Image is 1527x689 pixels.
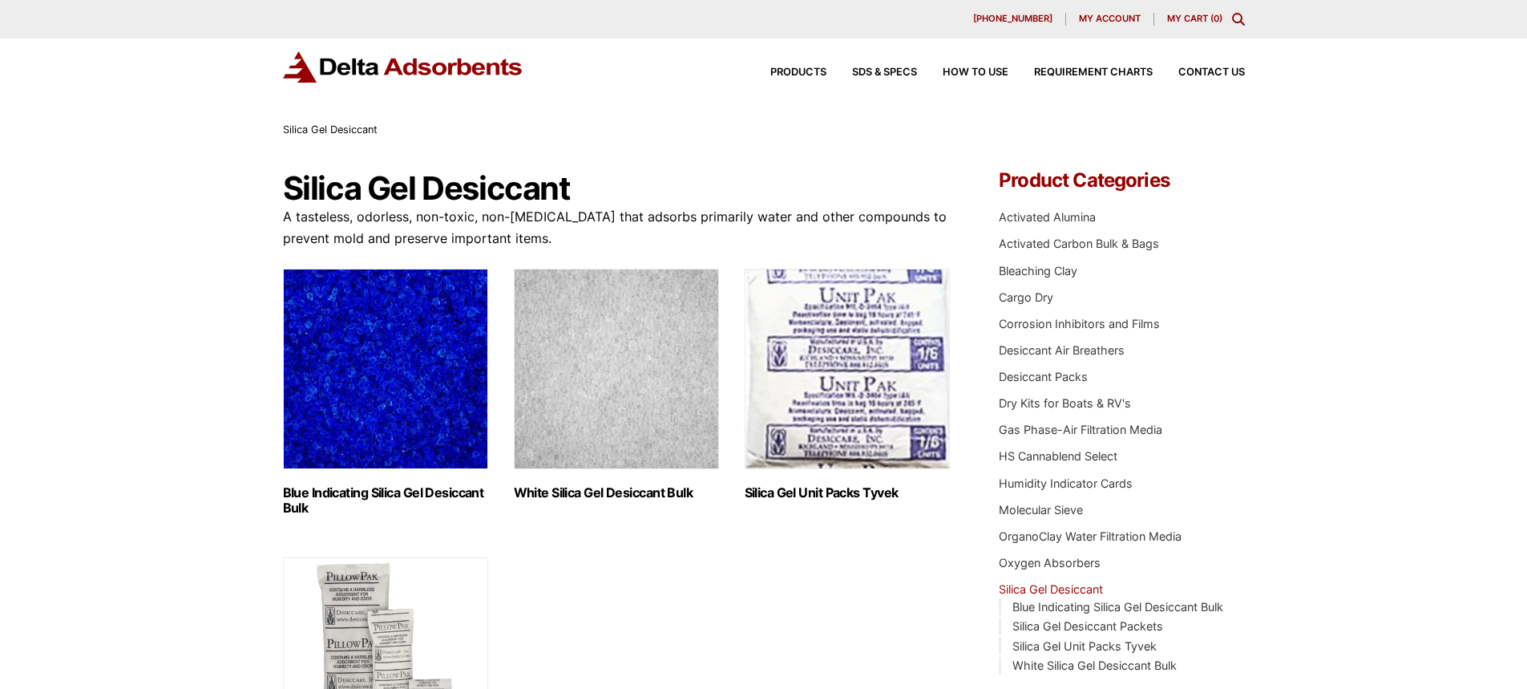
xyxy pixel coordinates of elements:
span: SDS & SPECS [852,67,917,78]
a: SDS & SPECS [826,67,917,78]
a: Corrosion Inhibitors and Films [999,317,1160,330]
a: Humidity Indicator Cards [999,476,1133,490]
span: Products [770,67,826,78]
a: Molecular Sieve [999,503,1083,517]
a: Silica Gel Desiccant Packets [1012,619,1163,633]
a: Activated Carbon Bulk & Bags [999,237,1159,250]
a: Visit product category White Silica Gel Desiccant Bulk [514,269,719,501]
img: White Silica Gel Desiccant Bulk [514,269,719,469]
a: Gas Phase-Air Filtration Media [999,423,1162,436]
img: Delta Adsorbents [283,51,523,83]
a: Silica Gel Desiccant [999,582,1103,596]
a: HS Cannablend Select [999,449,1117,463]
a: Blue Indicating Silica Gel Desiccant Bulk [1012,600,1223,614]
span: Silica Gel Desiccant [283,124,378,136]
h2: White Silica Gel Desiccant Bulk [514,485,719,501]
a: Products [745,67,826,78]
a: Cargo Dry [999,290,1053,304]
a: OrganoClay Water Filtration Media [999,529,1182,543]
h2: Silica Gel Unit Packs Tyvek [745,485,950,501]
a: My Cart (0) [1167,13,1222,24]
a: Visit product category Silica Gel Unit Packs Tyvek [745,269,950,501]
a: Desiccant Air Breathers [999,343,1125,357]
a: Activated Alumina [999,210,1096,224]
img: Blue Indicating Silica Gel Desiccant Bulk [283,269,488,469]
a: Requirement Charts [1008,67,1153,78]
a: How to Use [917,67,1008,78]
a: Desiccant Packs [999,370,1088,383]
span: Requirement Charts [1034,67,1153,78]
a: Oxygen Absorbers [999,556,1101,569]
p: A tasteless, odorless, non-toxic, non-[MEDICAL_DATA] that adsorbs primarily water and other compo... [283,206,951,249]
a: Silica Gel Unit Packs Tyvek [1012,639,1157,653]
h2: Blue Indicating Silica Gel Desiccant Bulk [283,485,488,516]
h4: Product Categories [999,171,1244,190]
a: Bleaching Clay [999,264,1077,278]
a: Visit product category Blue Indicating Silica Gel Desiccant Bulk [283,269,488,516]
span: How to Use [943,67,1008,78]
span: [PHONE_NUMBER] [973,14,1052,23]
span: My account [1079,14,1141,23]
a: White Silica Gel Desiccant Bulk [1012,659,1177,672]
a: [PHONE_NUMBER] [960,13,1066,26]
div: Toggle Modal Content [1232,13,1245,26]
h1: Silica Gel Desiccant [283,171,951,206]
a: My account [1066,13,1154,26]
span: Contact Us [1178,67,1245,78]
a: Contact Us [1153,67,1245,78]
a: Dry Kits for Boats & RV's [999,396,1131,410]
span: 0 [1214,13,1219,24]
img: Silica Gel Unit Packs Tyvek [745,269,950,469]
